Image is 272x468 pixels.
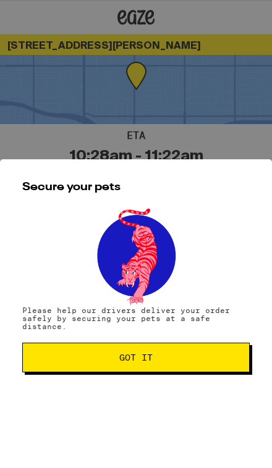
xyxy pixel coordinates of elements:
span: Got it [119,353,153,362]
span: Hi. Need any help? [9,9,102,21]
h2: Secure your pets [22,182,250,193]
p: Please help our drivers deliver your order safely by securing your pets at a safe distance. [22,306,250,330]
button: Got it [22,343,250,372]
img: pets [85,205,187,306]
